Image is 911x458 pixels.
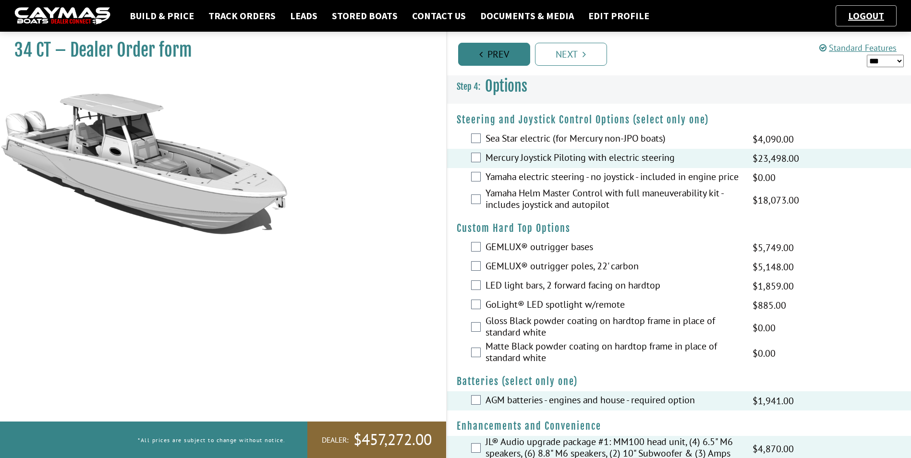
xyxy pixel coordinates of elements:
[843,10,889,22] a: Logout
[486,152,741,166] label: Mercury Joystick Piloting with electric steering
[204,10,280,22] a: Track Orders
[753,193,799,207] span: $18,073.00
[819,42,897,53] a: Standard Features
[458,43,530,66] a: Prev
[535,43,607,66] a: Next
[753,170,776,185] span: $0.00
[457,114,902,126] h4: Steering and Joystick Control Options (select only one)
[753,346,776,361] span: $0.00
[14,7,110,25] img: caymas-dealer-connect-2ed40d3bc7270c1d8d7ffb4b79bf05adc795679939227970def78ec6f6c03838.gif
[322,435,349,445] span: Dealer:
[307,422,446,458] a: Dealer:$457,272.00
[486,241,741,255] label: GEMLUX® outrigger bases
[353,430,432,450] span: $457,272.00
[753,241,794,255] span: $5,749.00
[753,321,776,335] span: $0.00
[583,10,654,22] a: Edit Profile
[457,420,902,432] h4: Enhancements and Convenience
[486,340,741,366] label: Matte Black powder coating on hardtop frame in place of standard white
[753,394,794,408] span: $1,941.00
[486,260,741,274] label: GEMLUX® outrigger poles, 22' carbon
[285,10,322,22] a: Leads
[125,10,199,22] a: Build & Price
[327,10,402,22] a: Stored Boats
[753,442,794,456] span: $4,870.00
[457,375,902,387] h4: Batteries (select only one)
[753,132,794,146] span: $4,090.00
[457,222,902,234] h4: Custom Hard Top Options
[486,279,741,293] label: LED light bars, 2 forward facing on hardtop
[486,187,741,213] label: Yamaha Helm Master Control with full maneuverability kit - includes joystick and autopilot
[753,298,786,313] span: $885.00
[486,299,741,313] label: GoLight® LED spotlight w/remote
[486,133,741,146] label: Sea Star electric (for Mercury non-JPO boats)
[486,394,741,408] label: AGM batteries - engines and house - required option
[486,171,741,185] label: Yamaha electric steering - no joystick - included in engine price
[753,260,794,274] span: $5,148.00
[138,432,286,448] p: *All prices are subject to change without notice.
[475,10,579,22] a: Documents & Media
[753,279,794,293] span: $1,859.00
[14,39,422,61] h1: 34 CT – Dealer Order form
[486,315,741,340] label: Gloss Black powder coating on hardtop frame in place of standard white
[753,151,799,166] span: $23,498.00
[407,10,471,22] a: Contact Us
